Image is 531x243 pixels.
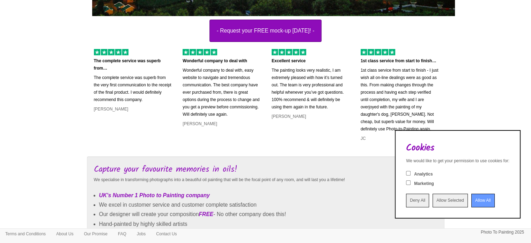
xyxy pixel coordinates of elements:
p: The painting looks very realistic, I am extremely pleased with how it’s turned out. The team is v... [272,67,350,111]
p: Wonderful company to deal with, easy website to navigate and tremendous communication. The best c... [183,67,261,118]
em: UK's Number 1 Photo to Painting company [99,192,210,198]
a: About Us [51,229,79,239]
p: 1st class service from start to finish… [361,57,439,65]
a: FAQ [113,229,132,239]
p: [PERSON_NAME] [272,113,350,120]
a: Contact Us [151,229,182,239]
em: FREE [199,211,214,217]
p: Excellent service [272,57,350,65]
p: JC [361,135,439,142]
label: Analytics [414,171,433,177]
h3: Capture your favourite memories in oils! [94,165,437,174]
input: Deny All [406,194,429,207]
img: 5 of out 5 stars [361,49,395,55]
div: We would like to get your permission to use cookies for: [406,158,509,164]
a: Our Promise [79,229,112,239]
p: We specialise in transforming photographs into a beautiful oil painting that will be the focal po... [94,176,437,184]
img: 5 of out 5 stars [183,49,217,55]
p: The complete service was superb from the very first communication to the receipt of the final pro... [94,74,172,103]
input: Allow All [471,194,495,207]
img: 5 of out 5 stars [94,49,128,55]
p: Photo To Painting 2025 [481,229,524,236]
label: Marketing [414,181,434,187]
p: 1st class service from start to finish - I just wish all on-line dealings were as good as this. F... [361,67,439,133]
iframe: Customer reviews powered by Trustpilot [82,148,450,156]
li: Our designer will create your composition - No other company does this! [99,209,437,219]
p: Wonderful company to deal with [183,57,261,65]
li: We excel in customer service and customer complete satisfaction [99,200,437,209]
p: The complete service was superb from… [94,57,172,72]
input: Allow Selected [433,194,468,207]
p: [PERSON_NAME] [94,106,172,113]
p: [PERSON_NAME] [183,120,261,128]
li: Hand-painted by highly skilled artists [99,219,437,229]
h2: Cookies [406,143,509,153]
img: 5 of out 5 stars [272,49,306,55]
button: - Request your FREE mock-up [DATE]! - [209,20,322,42]
a: Jobs [132,229,151,239]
